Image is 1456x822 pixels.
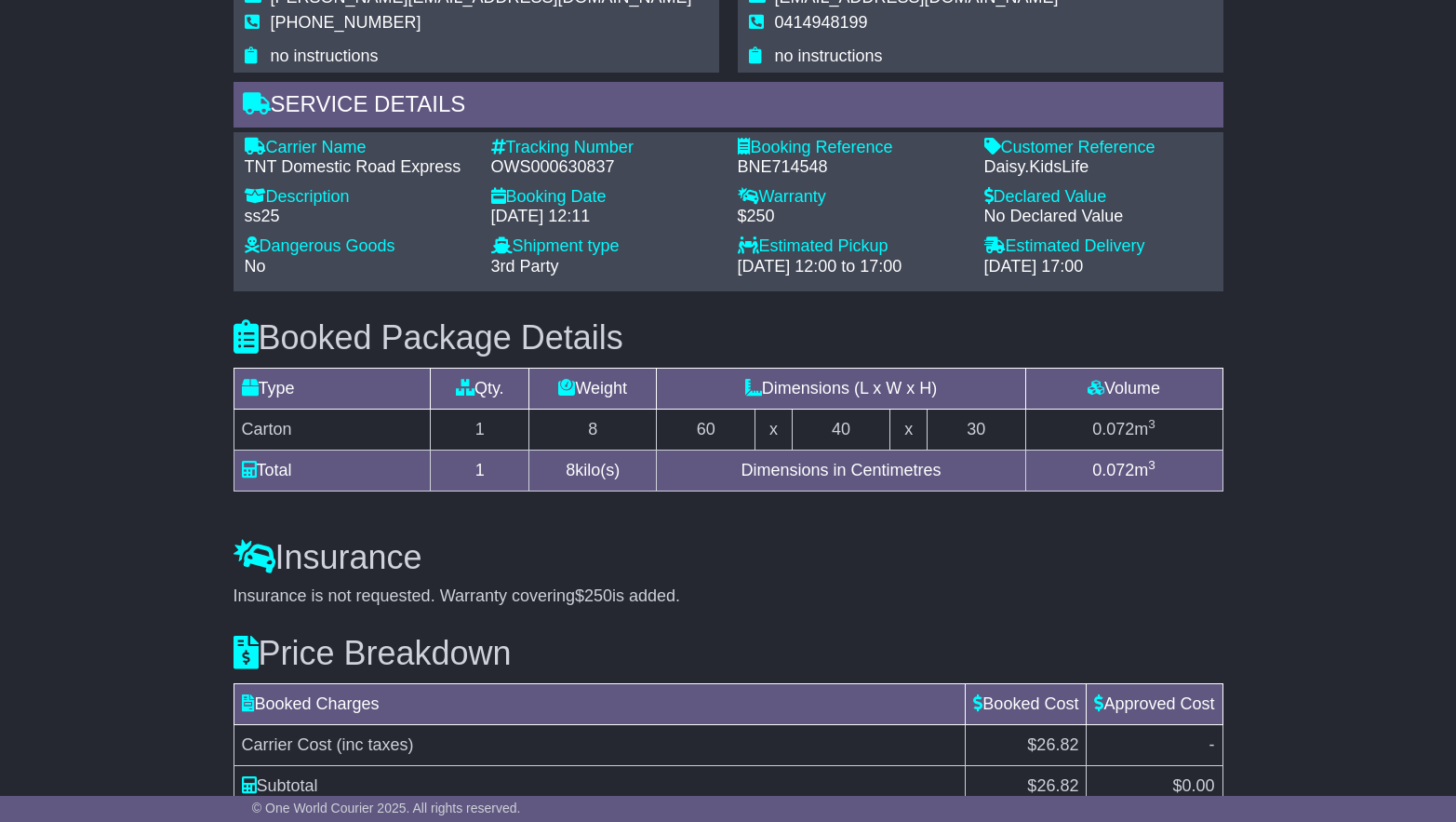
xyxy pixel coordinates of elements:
td: m [1025,450,1222,491]
td: Qty. [431,368,529,409]
span: 8 [566,461,575,479]
div: Shipment type [491,236,719,257]
div: Carrier Name [245,138,473,158]
span: $250 [575,586,612,605]
div: [DATE] 17:00 [984,257,1212,277]
span: no instructions [775,47,883,65]
div: Description [245,187,473,208]
td: $ [966,765,1087,806]
td: 40 [792,409,890,450]
td: kilo(s) [529,450,657,491]
span: 0.072 [1092,461,1134,479]
div: Daisy.KidsLife [984,157,1212,178]
td: Approved Cost [1087,683,1222,724]
td: x [755,409,792,450]
td: Total [234,450,431,491]
h3: Price Breakdown [234,635,1223,672]
h3: Booked Package Details [234,319,1223,357]
div: Dangerous Goods [245,236,473,257]
sup: 3 [1148,417,1155,431]
td: Subtotal [234,765,966,806]
span: 3rd Party [491,257,559,276]
td: 1 [431,409,529,450]
span: 26.82 [1036,776,1078,795]
td: 8 [529,409,657,450]
td: m [1025,409,1222,450]
td: 1 [431,450,529,491]
div: Customer Reference [984,138,1212,158]
sup: 3 [1148,458,1155,472]
div: Declared Value [984,187,1212,208]
td: Booked Charges [234,683,966,724]
div: OWS000630837 [491,157,719,178]
span: $26.82 [1027,735,1078,754]
div: BNE714548 [738,157,966,178]
span: - [1209,735,1215,754]
td: 30 [927,409,1025,450]
td: Dimensions in Centimetres [657,450,1025,491]
div: TNT Domestic Road Express [245,157,473,178]
div: Booking Date [491,187,719,208]
span: (inc taxes) [337,735,414,754]
div: Estimated Pickup [738,236,966,257]
td: 60 [657,409,755,450]
div: [DATE] 12:00 to 17:00 [738,257,966,277]
td: Weight [529,368,657,409]
div: Service Details [234,82,1223,132]
span: 0414948199 [775,13,868,32]
td: $ [1087,765,1222,806]
span: no instructions [271,47,379,65]
h3: Insurance [234,539,1223,576]
span: 0.00 [1182,776,1214,795]
span: No [245,257,266,276]
td: Type [234,368,431,409]
div: $250 [738,207,966,227]
span: [PHONE_NUMBER] [271,13,421,32]
div: No Declared Value [984,207,1212,227]
td: Booked Cost [966,683,1087,724]
td: Volume [1025,368,1222,409]
td: x [890,409,927,450]
span: © One World Courier 2025. All rights reserved. [252,801,521,815]
td: Dimensions (L x W x H) [657,368,1025,409]
td: Carton [234,409,431,450]
div: Booking Reference [738,138,966,158]
div: ss25 [245,207,473,227]
div: Tracking Number [491,138,719,158]
div: Warranty [738,187,966,208]
div: Estimated Delivery [984,236,1212,257]
span: Carrier Cost [242,735,332,754]
div: [DATE] 12:11 [491,207,719,227]
div: Insurance is not requested. Warranty covering is added. [234,586,1223,607]
span: 0.072 [1092,420,1134,438]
